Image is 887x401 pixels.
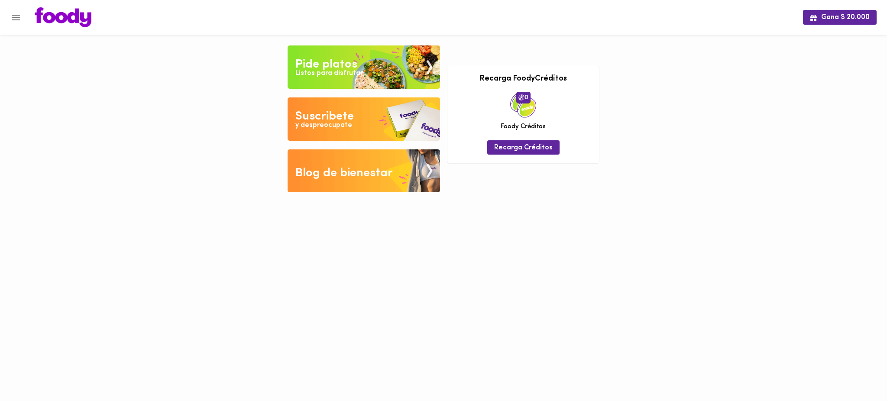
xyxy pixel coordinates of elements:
[454,75,592,84] h3: Recarga FoodyCréditos
[487,140,560,155] button: Recarga Créditos
[510,92,536,118] img: credits-package.png
[295,68,363,78] div: Listos para disfrutar
[295,165,393,182] div: Blog de bienestar
[288,149,440,193] img: Blog de bienestar
[837,351,878,392] iframe: Messagebird Livechat Widget
[501,122,546,131] span: Foody Créditos
[803,10,877,24] button: Gana $ 20.000
[288,97,440,141] img: Disfruta bajar de peso
[518,94,524,100] img: foody-creditos.png
[494,144,553,152] span: Recarga Créditos
[5,7,26,28] button: Menu
[295,56,357,73] div: Pide platos
[516,92,531,103] span: 0
[288,45,440,89] img: Pide un Platos
[35,7,91,27] img: logo.png
[295,120,352,130] div: y despreocupate
[810,13,870,22] span: Gana $ 20.000
[295,108,354,125] div: Suscribete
